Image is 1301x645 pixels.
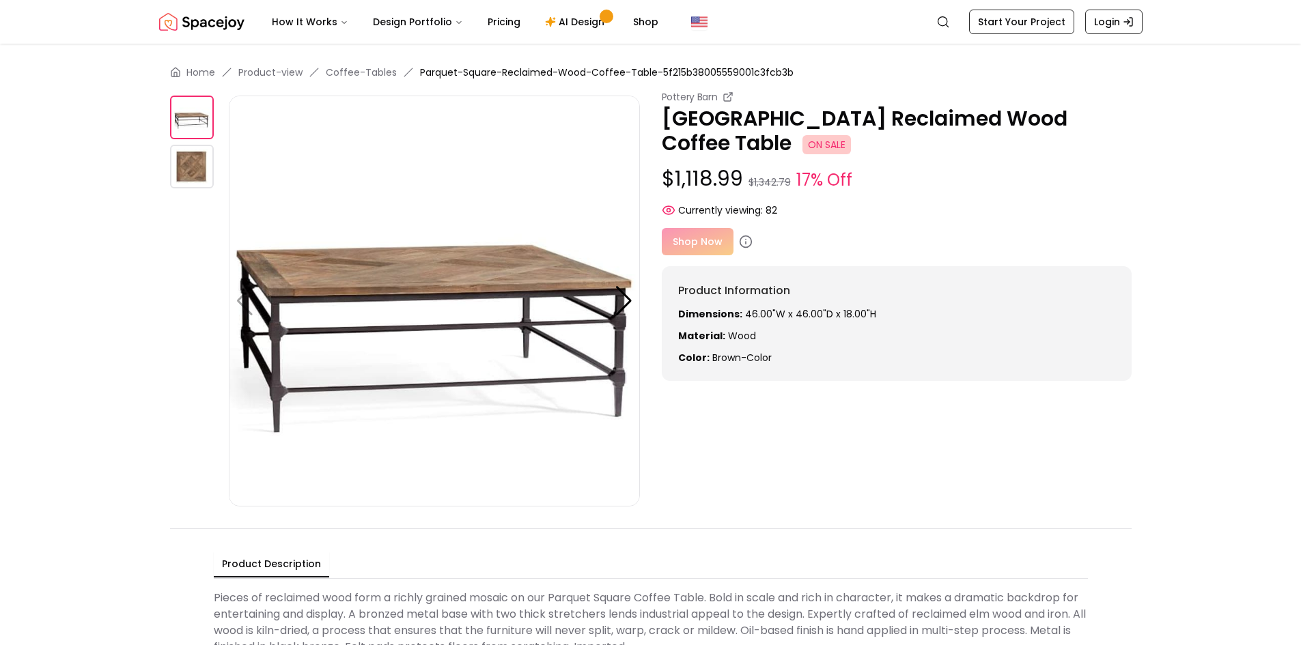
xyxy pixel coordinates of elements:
img: https://storage.googleapis.com/spacejoy-main/assets/5f215b38005559001c3fcb3b/product_0_9ig2a1ppmh7d [170,96,214,139]
img: https://storage.googleapis.com/spacejoy-main/assets/5f215b38005559001c3fcb3b/product_0_mlnfki7i27hc [170,145,214,188]
strong: Color: [678,351,710,364]
p: $1,118.99 [662,167,1132,192]
a: Home [186,66,215,79]
a: Spacejoy [159,8,244,35]
button: Product Description [214,551,329,577]
span: Wood [728,329,756,343]
a: Login [1085,10,1143,34]
span: Currently viewing: [678,203,763,217]
a: Coffee-Tables [326,66,397,79]
span: brown-color [712,351,772,364]
nav: breadcrumb [170,66,1132,79]
span: Parquet-Square-Reclaimed-Wood-Coffee-Table-5f215b38005559001c3fcb3b [420,66,794,79]
span: ON SALE [802,135,851,154]
a: Pricing [477,8,531,35]
small: 17% Off [796,168,852,192]
a: Product-view [238,66,303,79]
img: Spacejoy Logo [159,8,244,35]
p: 46.00"W x 46.00"D x 18.00"H [678,307,1115,321]
small: Pottery Barn [662,90,718,104]
small: $1,342.79 [749,175,791,189]
span: 82 [766,203,777,217]
img: https://storage.googleapis.com/spacejoy-main/assets/5f215b38005559001c3fcb3b/product_0_9ig2a1ppmh7d [229,96,640,506]
button: Design Portfolio [362,8,474,35]
strong: Dimensions: [678,307,742,321]
img: United States [691,14,708,30]
nav: Main [261,8,669,35]
a: AI Design [534,8,619,35]
button: How It Works [261,8,359,35]
a: Start Your Project [969,10,1074,34]
strong: Material: [678,329,725,343]
h6: Product Information [678,283,1115,299]
a: Shop [622,8,669,35]
p: [GEOGRAPHIC_DATA] Reclaimed Wood Coffee Table [662,106,1132,156]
